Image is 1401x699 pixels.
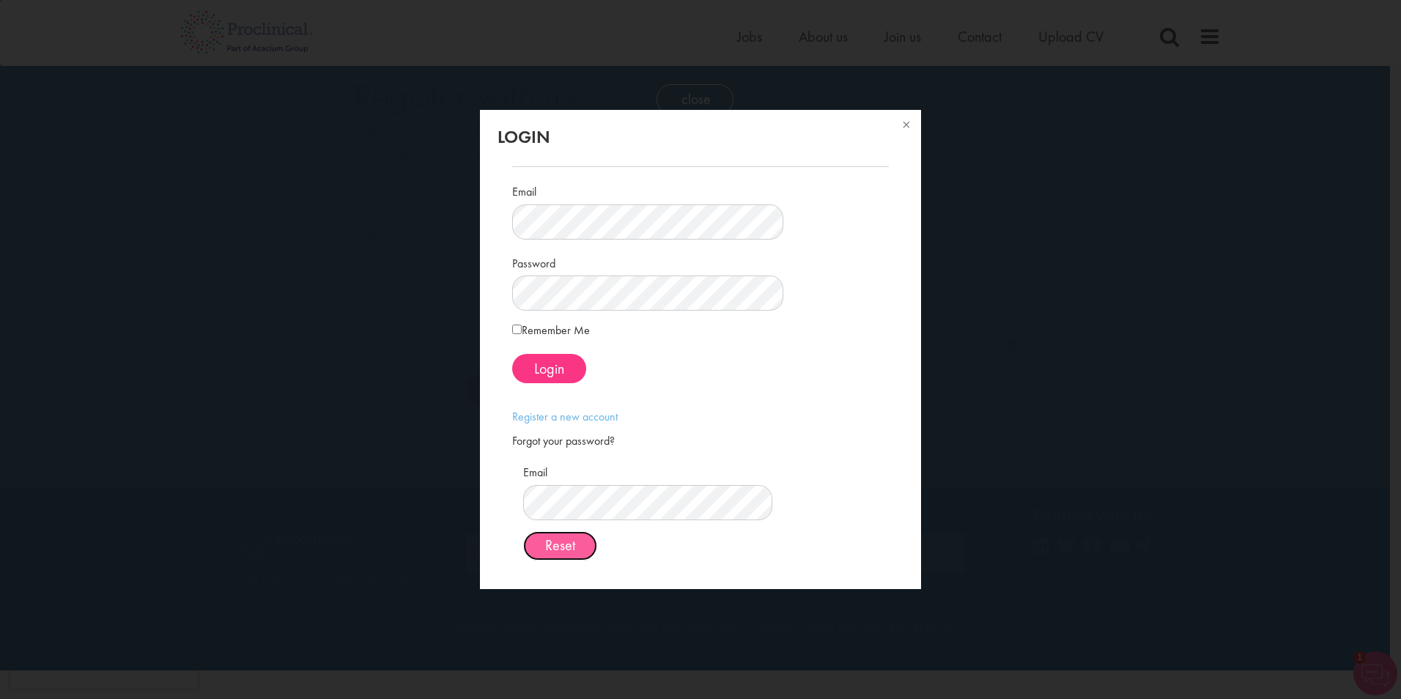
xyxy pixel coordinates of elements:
span: Login [534,359,564,378]
a: Register a new account [512,409,618,424]
h2: Login [498,127,903,147]
span: Reset [545,536,575,555]
input: Remember Me [512,325,522,334]
label: Email [523,465,547,481]
label: Remember Me [512,322,590,339]
button: Login [512,354,586,383]
button: Reset [523,531,597,561]
label: Password [512,251,555,273]
label: Email [512,179,536,201]
div: Forgot your password? [512,433,889,450]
